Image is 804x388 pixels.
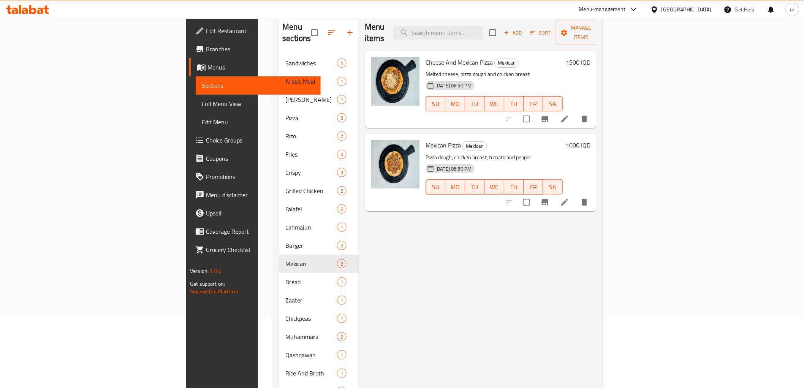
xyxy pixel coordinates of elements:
[484,96,504,111] button: WE
[279,72,359,90] div: Arabic Meal1
[323,24,341,42] span: Sort sections
[426,179,445,195] button: SU
[337,260,346,268] span: 2
[524,179,543,195] button: FR
[285,241,337,250] span: Burger
[206,209,314,218] span: Upsell
[543,96,562,111] button: SA
[285,150,337,159] div: Fries
[536,110,554,128] button: Branch-specific-item
[485,25,501,41] span: Select section
[790,5,795,14] span: m
[279,218,359,236] div: Lahmajun1
[337,259,347,268] div: items
[285,59,337,68] span: Sandwiches
[445,96,465,111] button: MO
[202,81,314,90] span: Sections
[202,99,314,108] span: Full Menu View
[337,114,346,122] span: 6
[501,27,525,39] button: Add
[337,186,347,195] div: items
[189,168,320,186] a: Promotions
[285,204,337,214] span: Falafel
[285,369,337,378] span: Rice And Broth
[337,277,347,287] div: items
[285,168,337,177] span: Crispy
[279,236,359,255] div: Burger2
[560,114,569,124] a: Edit menu item
[279,163,359,182] div: Crispy3
[337,59,347,68] div: items
[206,44,314,54] span: Branches
[662,5,712,14] div: [GEOGRAPHIC_DATA]
[189,222,320,241] a: Coverage Report
[285,296,337,305] span: Zaater
[527,98,540,109] span: FR
[528,27,553,39] button: Sort
[536,193,554,211] button: Branch-specific-item
[465,179,484,195] button: TU
[279,200,359,218] div: Falafel6
[285,95,337,104] span: [PERSON_NAME]
[426,139,461,151] span: Mexican Pizza
[337,206,346,213] span: 6
[337,242,346,249] span: 2
[445,179,465,195] button: MO
[462,141,487,150] div: Mexican
[285,314,337,323] span: Chickpeas
[196,76,320,95] a: Sections
[507,98,521,109] span: TH
[190,279,225,289] span: Get support on:
[337,314,347,323] div: items
[487,98,501,109] span: WE
[279,90,359,109] div: [PERSON_NAME]1
[495,59,519,67] span: Mexican
[562,23,601,42] span: Manage items
[285,259,337,268] span: Mexican
[189,22,320,40] a: Edit Restaurant
[337,333,346,340] span: 2
[206,136,314,145] span: Choice Groups
[210,266,222,276] span: 1.0.0
[337,60,346,67] span: 4
[279,346,359,364] div: Qashqawan1
[448,98,462,109] span: MO
[337,204,347,214] div: items
[279,291,359,309] div: Zaater1
[206,245,314,254] span: Grocery Checklist
[285,113,337,122] div: Pizza
[337,168,347,177] div: items
[285,131,337,141] span: Rizo
[337,187,346,195] span: 2
[206,26,314,35] span: Edit Restaurant
[337,78,346,85] span: 1
[285,186,337,195] div: Grilled Chicken
[285,350,337,359] span: Qashqawan
[518,111,534,127] span: Select to update
[279,182,359,200] div: Grilled Chicken2
[337,350,347,359] div: items
[196,95,320,113] a: Full Menu View
[285,77,337,86] div: Arabic Meal
[189,149,320,168] a: Coupons
[337,133,346,140] span: 2
[285,223,337,232] div: Lahmajun
[279,255,359,273] div: Mexican2
[371,57,419,106] img: Cheese And Mexican Pizza
[494,59,519,68] div: Mexican
[426,96,445,111] button: SU
[503,29,523,37] span: Add
[530,29,551,37] span: Sort
[189,204,320,222] a: Upsell
[337,223,347,232] div: items
[501,27,525,39] span: Add item
[337,369,347,378] div: items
